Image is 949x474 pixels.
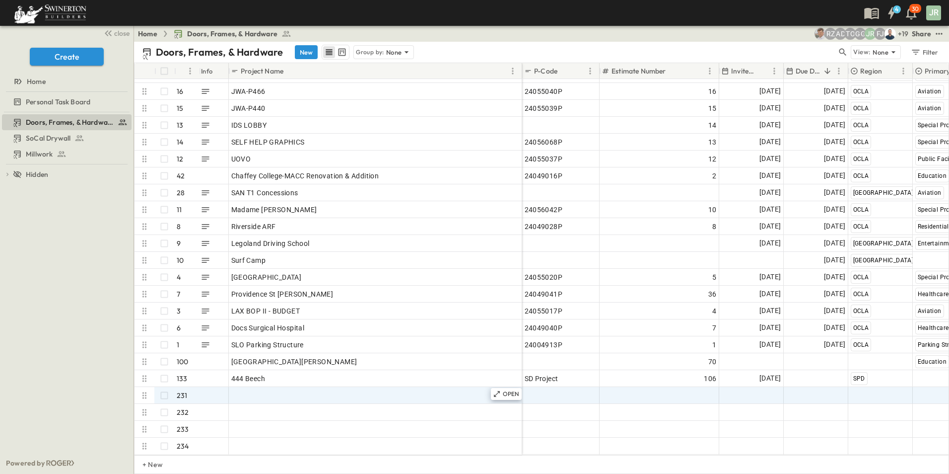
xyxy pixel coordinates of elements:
div: Gerrad Gerber (gerrad.gerber@swinerton.com) [854,28,866,40]
p: Doors, Frames, & Hardware [156,45,283,59]
span: [DATE] [824,102,845,114]
p: 133 [177,374,188,384]
p: 6 [177,323,181,333]
span: 24056068P [525,137,563,147]
p: None [873,47,888,57]
span: Aviation [918,308,942,315]
h6: 4 [895,5,898,13]
span: [DATE] [759,339,781,350]
span: 13 [708,137,717,147]
p: 100 [177,357,189,367]
span: Doors, Frames, & Hardware [187,29,277,39]
span: OCLA [853,139,869,146]
div: Francisco J. Sanchez (frsanchez@swinerton.com) [874,28,886,40]
span: [DATE] [824,153,845,164]
p: Due Date [796,66,820,76]
span: 24049040P [525,323,563,333]
span: [DATE] [759,153,781,164]
button: close [100,26,132,40]
div: Info [199,63,229,79]
span: Madame [PERSON_NAME] [231,205,317,215]
div: Share [912,29,931,39]
p: 1 [177,340,179,350]
button: Menu [584,65,596,77]
span: OCLA [853,206,869,213]
div: Robert Zeilinger (robert.zeilinger@swinerton.com) [824,28,836,40]
p: View: [853,47,871,58]
div: Travis Osterloh (travis.osterloh@swinerton.com) [844,28,856,40]
div: SoCal Drywalltest [2,130,132,146]
img: 6c363589ada0b36f064d841b69d3a419a338230e66bb0a533688fa5cc3e9e735.png [12,2,88,23]
div: Doors, Frames, & Hardwaretest [2,114,132,130]
span: 24055020P [525,272,563,282]
p: 232 [177,407,189,417]
p: 30 [912,5,919,13]
p: 10 [177,255,184,265]
span: [DATE] [824,271,845,283]
span: Healthcare [918,291,949,298]
button: Sort [559,66,570,77]
p: Project Name [241,66,283,76]
button: Filter [907,45,941,59]
span: Chaffey College-MACC Renovation & Addition [231,171,379,181]
span: Personal Task Board [26,97,90,107]
p: 15 [177,103,183,113]
span: 106 [704,374,716,384]
span: OCLA [853,122,869,129]
span: SoCal Drywall [26,133,70,143]
p: OPEN [503,390,520,398]
span: Healthcare [918,324,949,331]
span: [DATE] [759,187,781,198]
span: 10 [708,205,717,215]
span: 24055039P [525,103,563,113]
span: [DATE] [759,373,781,384]
button: Sort [285,66,296,77]
span: 2 [712,171,716,181]
span: [DATE] [824,187,845,198]
span: [DATE] [759,102,781,114]
span: [DATE] [759,119,781,131]
img: Aaron Anderson (aaron.anderson@swinerton.com) [814,28,826,40]
div: Millworktest [2,146,132,162]
button: test [933,28,945,40]
span: OCLA [853,341,869,348]
span: 444 Beech [231,374,266,384]
span: 8 [712,222,716,232]
span: OCLA [853,105,869,112]
p: Group by: [356,47,384,57]
button: 4 [881,4,901,22]
span: [DATE] [759,288,781,300]
span: Aviation [918,105,942,112]
button: Menu [507,65,519,77]
button: Create [30,48,104,66]
span: [GEOGRAPHIC_DATA] [853,240,914,247]
span: 24055017P [525,306,563,316]
p: 233 [177,424,189,434]
span: [DATE] [759,221,781,232]
a: Doors, Frames, & Hardware [173,29,291,39]
div: # [174,63,199,79]
span: 24049016P [525,171,563,181]
span: 36 [708,289,717,299]
span: LAX BOP II - BUDGET [231,306,300,316]
span: Surf Camp [231,255,266,265]
p: 42 [177,171,185,181]
span: [DATE] [824,204,845,215]
span: 24049041P [525,289,563,299]
button: Sort [757,66,768,77]
span: Aviation [918,88,942,95]
button: Sort [884,66,895,77]
span: JWA-P440 [231,103,266,113]
span: OCLA [853,274,869,281]
p: 13 [177,120,183,130]
span: [DATE] [759,305,781,316]
p: 16 [177,86,183,96]
button: Sort [178,66,189,77]
img: Brandon Norcutt (brandon.norcutt@swinerton.com) [884,28,896,40]
button: New [295,45,318,59]
span: [DATE] [824,237,845,249]
button: Sort [822,66,833,77]
span: Education [918,358,947,365]
span: SLO Parking Structure [231,340,304,350]
span: [DATE] [759,204,781,215]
